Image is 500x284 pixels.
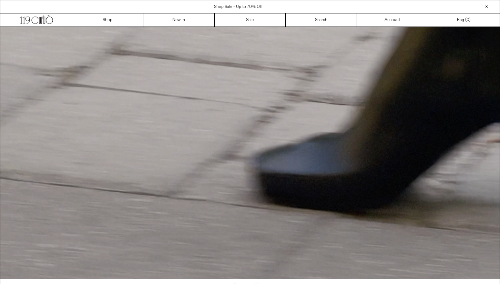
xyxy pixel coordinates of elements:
a: Sale [215,13,286,27]
span: 0 [467,17,469,23]
a: Shop Sale - Up to 70% Off [214,4,263,10]
video: Your browser does not support the video tag. [0,27,500,279]
span: ) [467,17,470,23]
a: Your browser does not support the video tag. [0,275,500,281]
a: Bag () [428,13,500,27]
a: Search [286,13,357,27]
a: New In [143,13,215,27]
a: Account [357,13,428,27]
a: Shop [72,13,143,27]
